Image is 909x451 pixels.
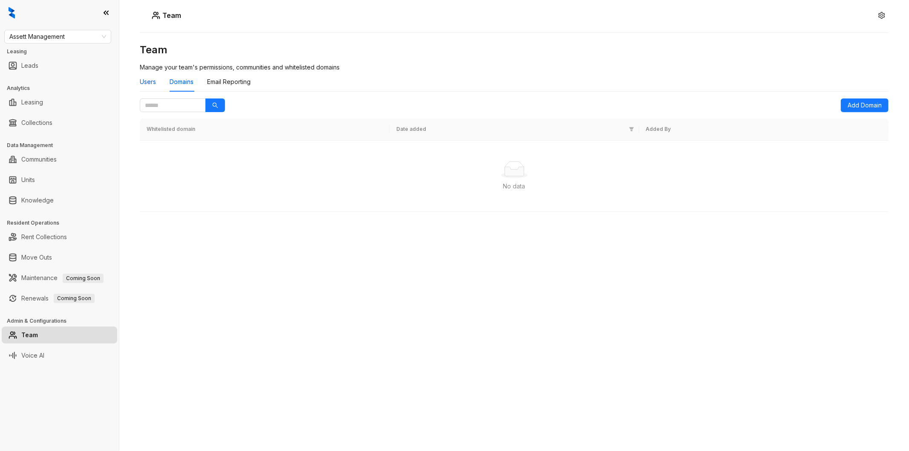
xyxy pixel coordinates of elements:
[207,77,251,87] div: Email Reporting
[150,182,878,191] div: No data
[2,114,117,131] li: Collections
[639,119,889,141] th: Added By
[54,294,95,303] span: Coming Soon
[21,94,43,111] a: Leasing
[7,219,119,227] h3: Resident Operations
[63,274,104,283] span: Coming Soon
[2,171,117,188] li: Units
[878,12,885,19] span: setting
[627,124,636,135] span: filter
[21,228,67,246] a: Rent Collections
[2,57,117,74] li: Leads
[170,77,193,87] div: Domains
[140,64,340,71] span: Manage your team's permissions, communities and whitelisted domains
[2,269,117,286] li: Maintenance
[2,228,117,246] li: Rent Collections
[152,11,160,20] img: Users
[2,290,117,307] li: Renewals
[21,249,52,266] a: Move Outs
[21,347,44,364] a: Voice AI
[7,317,119,325] h3: Admin & Configurations
[21,327,38,344] a: Team
[2,151,117,168] li: Communities
[841,98,889,112] button: Add Domain
[2,249,117,266] li: Move Outs
[9,7,15,19] img: logo
[848,101,882,110] span: Add Domain
[2,327,117,344] li: Team
[2,94,117,111] li: Leasing
[2,347,117,364] li: Voice AI
[21,192,54,209] a: Knowledge
[9,30,106,43] span: Assett Management
[160,10,181,20] h5: Team
[21,171,35,188] a: Units
[396,125,626,133] span: Date added
[21,151,57,168] a: Communities
[629,127,634,132] span: filter
[21,290,95,307] a: RenewalsComing Soon
[140,43,889,57] h3: Team
[21,114,52,131] a: Collections
[212,102,218,108] span: search
[390,119,639,141] th: Date added
[7,84,119,92] h3: Analytics
[2,192,117,209] li: Knowledge
[140,77,156,87] div: Users
[21,57,38,74] a: Leads
[140,119,390,141] th: Whitelisted domain
[7,48,119,55] h3: Leasing
[7,142,119,149] h3: Data Management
